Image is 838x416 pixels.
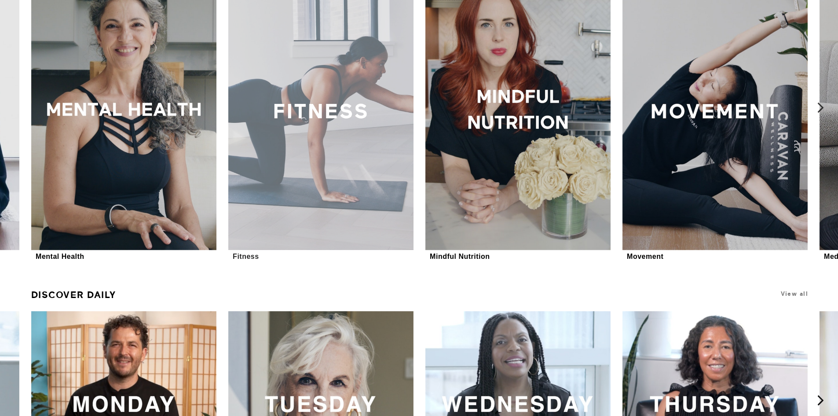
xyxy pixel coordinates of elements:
[36,252,84,261] div: Mental Health
[31,286,116,304] a: Discover Daily
[233,252,259,261] div: Fitness
[430,252,490,261] div: Mindful Nutrition
[627,252,663,261] div: Movement
[781,291,808,297] a: View all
